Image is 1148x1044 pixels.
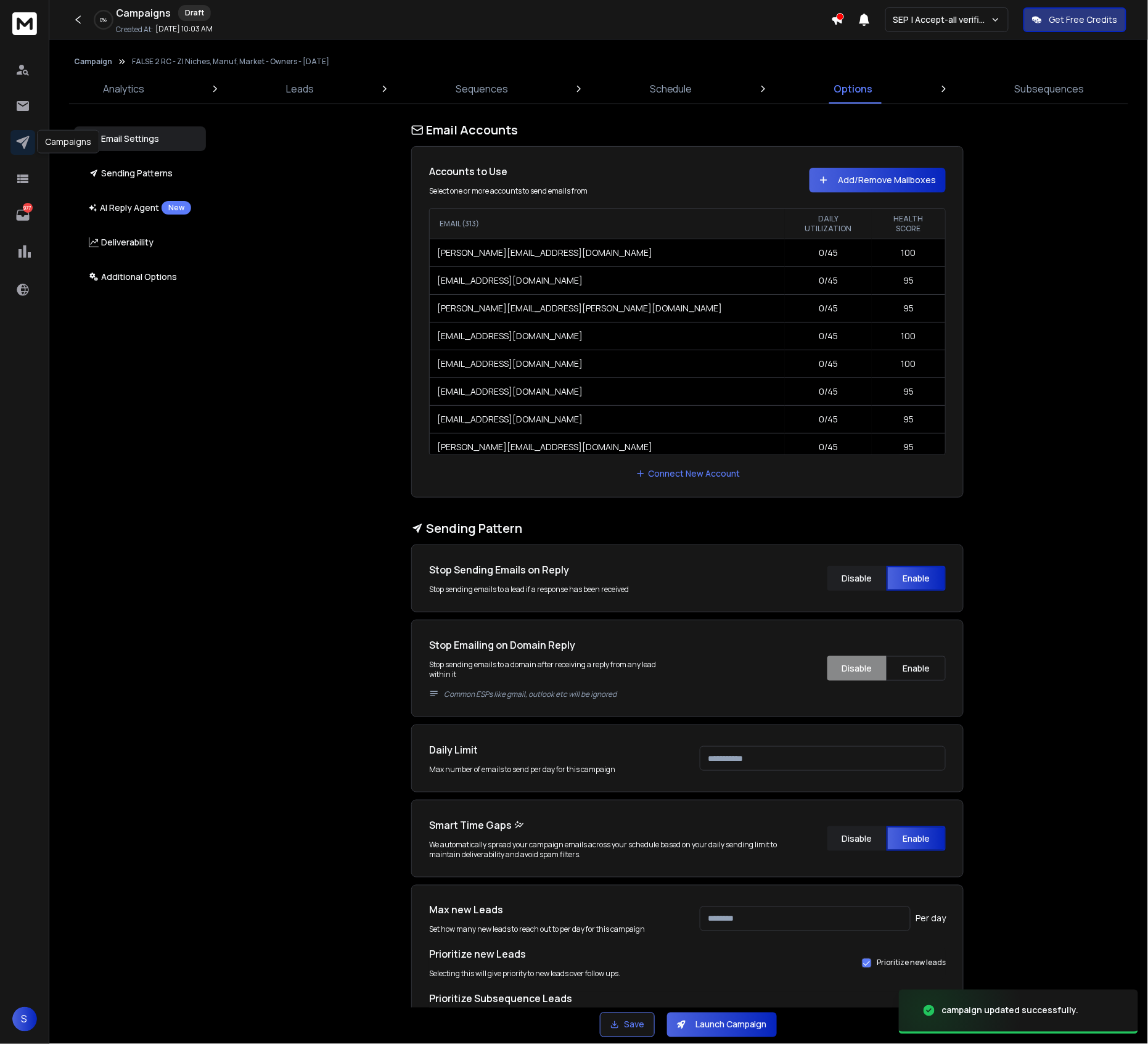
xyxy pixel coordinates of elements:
a: Subsequences [1007,74,1092,104]
div: Draft [178,5,211,21]
p: FALSE 2 RC - ZI Niches, Manuf, Market - Owners - [DATE] [132,57,329,67]
div: Campaigns [37,130,99,154]
p: SEP | Accept-all verifications [893,14,991,26]
p: Leads [286,81,314,96]
button: Email Settings [74,126,206,151]
a: Schedule [642,74,700,104]
p: Analytics [103,81,144,96]
a: 977 [10,203,35,228]
p: Created At: [116,25,153,35]
button: S [12,1007,37,1032]
div: campaign updated successfully. [942,1005,1079,1017]
p: 0 % [100,16,107,23]
p: [DATE] 10:03 AM [155,24,213,34]
a: Leads [279,74,321,104]
h1: Campaigns [116,6,171,20]
p: Email Settings [89,133,159,145]
p: Options [834,81,873,96]
p: Subsequences [1015,81,1084,96]
a: Sequences [448,74,515,104]
a: Options [827,74,880,104]
p: Sequences [456,81,508,96]
button: Campaign [74,57,112,67]
a: Analytics [96,74,152,104]
p: 977 [23,203,33,213]
p: Get Free Credits [1049,14,1118,26]
p: Schedule [650,81,692,96]
button: Get Free Credits [1023,7,1126,32]
h1: Email Accounts [411,121,964,139]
